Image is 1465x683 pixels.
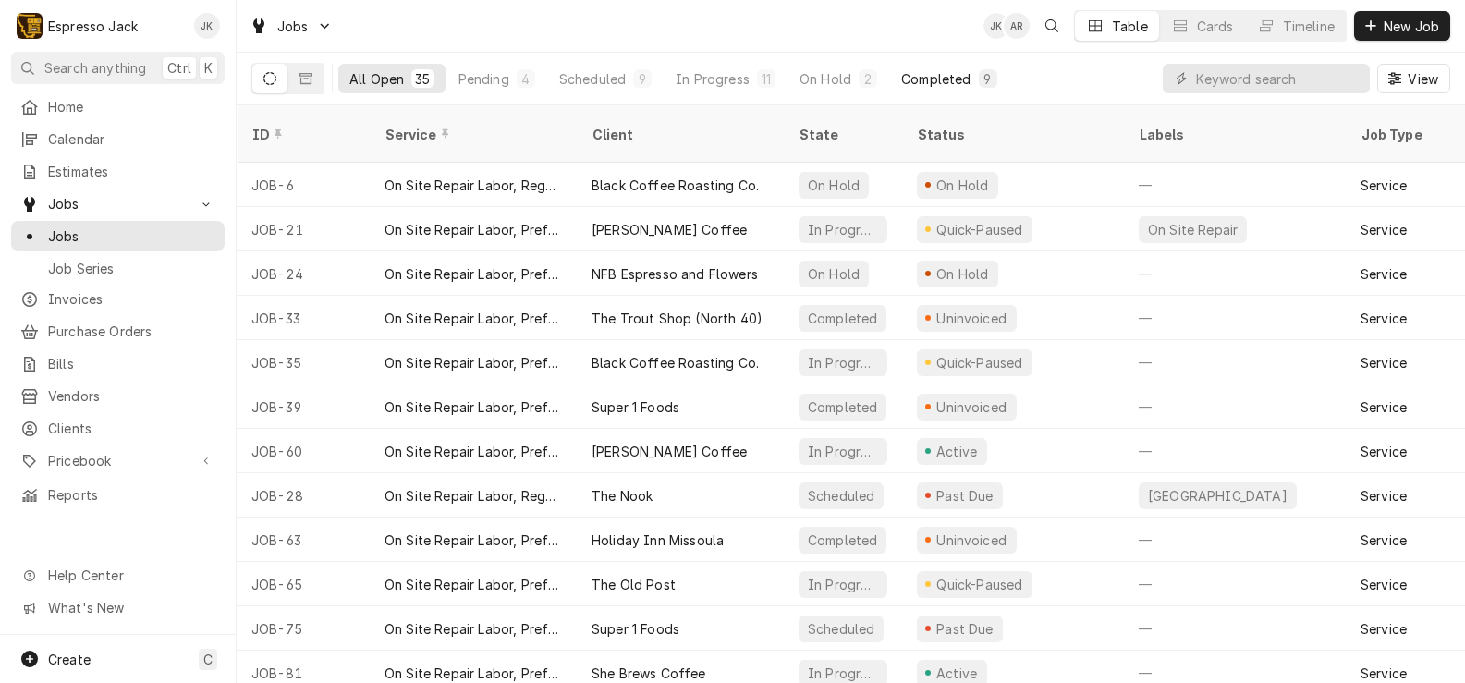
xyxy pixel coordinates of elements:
div: Service [1361,264,1407,284]
div: — [1124,340,1346,384]
span: Jobs [48,226,215,246]
div: — [1124,562,1346,606]
a: Go to What's New [11,592,225,623]
div: In Progress [676,69,750,89]
div: On Hold [934,264,991,284]
div: All Open [349,69,404,89]
div: Uninvoiced [934,531,1009,550]
div: State [799,125,887,144]
a: Calendar [11,124,225,154]
div: JOB-63 [237,518,370,562]
button: View [1377,64,1450,93]
a: Purchase Orders [11,316,225,347]
div: The Nook [592,486,653,506]
div: On Site Repair Labor, Prefered Rate, Regular Hours [385,619,562,639]
a: Go to Jobs [242,11,340,42]
span: Calendar [48,129,215,149]
div: — [1124,251,1346,296]
div: Jack Kehoe's Avatar [983,13,1009,39]
span: Clients [48,419,215,438]
span: Job Series [48,259,215,278]
div: On Site Repair Labor, Regular Rate, Preferred [385,176,562,195]
div: JOB-60 [237,429,370,473]
div: Table [1112,17,1148,36]
div: Active [934,664,980,683]
div: 2 [862,69,873,89]
div: Service [1361,353,1407,372]
div: ID [251,125,351,144]
a: Reports [11,480,225,510]
div: Service [1361,531,1407,550]
div: AR [1004,13,1030,39]
div: Past Due [934,619,996,639]
div: Service [1361,486,1407,506]
div: Service [1361,176,1407,195]
span: Ctrl [167,58,191,78]
button: Open search [1037,11,1067,41]
div: Quick-Paused [934,353,1025,372]
a: Home [11,91,225,122]
a: Go to Jobs [11,189,225,219]
div: On Site Repair Labor, Prefered Rate, Regular Hours [385,531,562,550]
div: Uninvoiced [934,309,1009,328]
a: Vendors [11,381,225,411]
div: Job Type [1361,125,1449,144]
button: Search anythingCtrlK [11,52,225,84]
div: The Trout Shop (North 40) [592,309,763,328]
div: — [1124,606,1346,651]
span: Vendors [48,386,215,406]
div: JK [983,13,1009,39]
div: JOB-33 [237,296,370,340]
span: Purchase Orders [48,322,215,341]
div: Service [1361,619,1407,639]
div: On Site Repair Labor, Prefered Rate, Regular Hours [385,264,562,284]
div: JOB-75 [237,606,370,651]
div: E [17,13,43,39]
span: Pricebook [48,451,188,470]
div: Service [385,125,558,144]
div: Completed [806,397,879,417]
div: On Hold [800,69,851,89]
div: Timeline [1283,17,1335,36]
div: The Old Post [592,575,676,594]
span: Home [48,97,215,116]
div: JOB-21 [237,207,370,251]
div: Scheduled [559,69,626,89]
div: Past Due [934,486,996,506]
div: Super 1 Foods [592,397,679,417]
div: On Site Repair Labor, Prefered Rate, Regular Hours [385,664,562,683]
div: In Progress [806,353,880,372]
div: [GEOGRAPHIC_DATA] [1146,486,1289,506]
span: C [203,650,213,669]
div: On Site Repair Labor, Prefered Rate, Regular Hours [385,442,562,461]
span: Help Center [48,566,214,585]
div: [PERSON_NAME] Coffee [592,220,747,239]
div: Completed [901,69,971,89]
div: Jack Kehoe's Avatar [194,13,220,39]
div: On Hold [934,176,991,195]
div: — [1124,518,1346,562]
div: — [1124,429,1346,473]
div: Completed [806,531,879,550]
div: On Site Repair Labor, Prefered Rate, Regular Hours [385,353,562,372]
a: Jobs [11,221,225,251]
div: Service [1361,442,1407,461]
div: She Brews Coffee [592,664,706,683]
div: On Hold [806,264,861,284]
span: Estimates [48,162,215,181]
div: JOB-6 [237,163,370,207]
div: Client [592,125,765,144]
div: Scheduled [806,619,876,639]
div: 9 [637,69,648,89]
div: 9 [983,69,994,89]
div: Active [934,442,980,461]
div: Super 1 Foods [592,619,679,639]
div: Espresso Jack [48,17,138,36]
div: Black Coffee Roasting Co. [592,353,759,372]
div: In Progress [806,220,880,239]
div: 11 [761,69,772,89]
div: Service [1361,397,1407,417]
span: Jobs [48,194,188,213]
div: JOB-39 [237,384,370,429]
div: Service [1361,575,1407,594]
